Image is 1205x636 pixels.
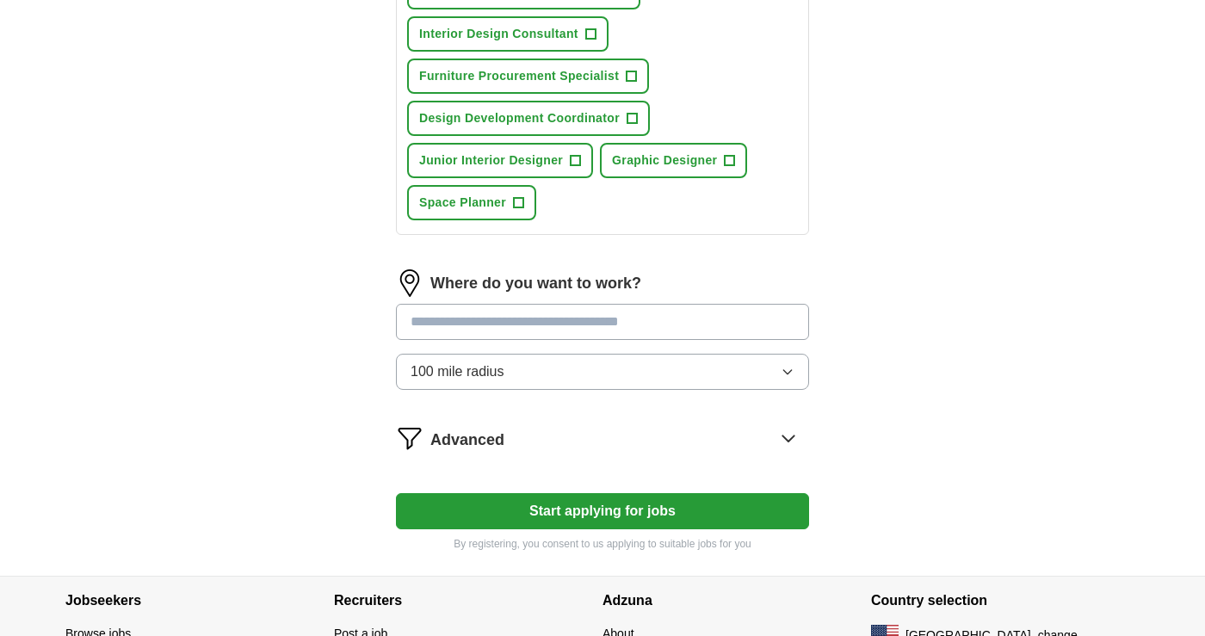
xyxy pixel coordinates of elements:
[407,143,593,178] button: Junior Interior Designer
[396,269,423,297] img: location.png
[407,16,609,52] button: Interior Design Consultant
[407,59,649,94] button: Furniture Procurement Specialist
[396,354,809,390] button: 100 mile radius
[612,151,717,170] span: Graphic Designer
[419,25,578,43] span: Interior Design Consultant
[419,109,620,127] span: Design Development Coordinator
[419,67,619,85] span: Furniture Procurement Specialist
[600,143,747,178] button: Graphic Designer
[419,194,506,212] span: Space Planner
[430,272,641,295] label: Where do you want to work?
[407,185,536,220] button: Space Planner
[419,151,563,170] span: Junior Interior Designer
[396,424,423,452] img: filter
[411,361,504,382] span: 100 mile radius
[396,536,809,552] p: By registering, you consent to us applying to suitable jobs for you
[396,493,809,529] button: Start applying for jobs
[407,101,650,136] button: Design Development Coordinator
[871,577,1140,625] h4: Country selection
[430,429,504,452] span: Advanced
